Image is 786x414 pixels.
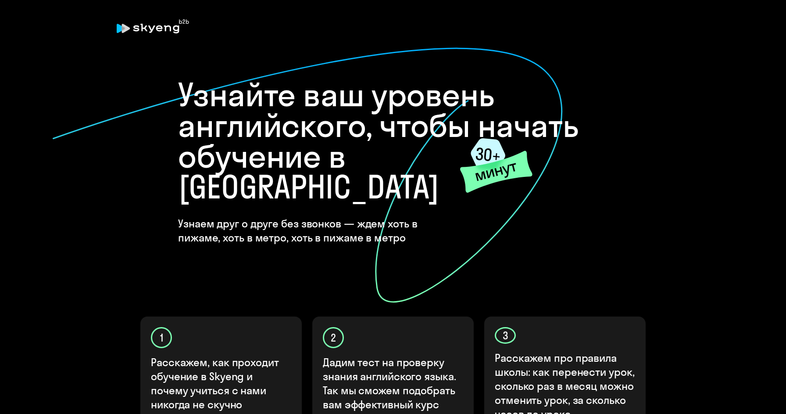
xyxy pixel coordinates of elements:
p: Расскажем, как проходит обучение в Skyeng и почему учиться с нами никогда не скучно [151,355,292,411]
div: 3 [495,327,516,344]
p: Дадим тест на проверку знания английского языка. Так мы сможем подобрать вам эффективный курс [323,355,464,411]
h4: Узнаем друг о друге без звонков — ждем хоть в пижаме, хоть в метро, хоть в пижаме в метро [178,216,461,245]
div: 2 [323,327,344,348]
div: 1 [151,327,172,348]
h1: Узнайте ваш уровень английского, чтобы начать обучение в [GEOGRAPHIC_DATA] [178,79,608,202]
